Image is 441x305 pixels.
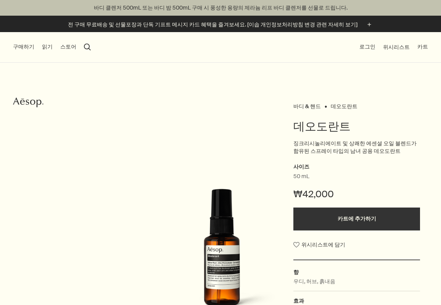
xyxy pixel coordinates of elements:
[359,43,375,51] button: 로그인
[293,297,420,305] h2: 효과
[60,43,76,51] button: 스토어
[293,277,335,286] p: 우디, 허브, 흙내음
[68,20,373,29] button: 전 구매 무료배송 및 선물포장과 단독 기프트 메시지 카드 혜택을 즐겨보세요. [이솝 개인정보처리방침 변경 관련 자세히 보기]
[293,103,321,107] a: 바디 & 핸드
[293,238,345,252] button: 위시리스트에 담기
[383,44,410,51] a: 위시리스트
[293,268,420,276] h2: 향
[293,140,420,155] p: 징크리시놀리에이트 및 상쾌한 에센셜 오일 블렌드가 함유된 스프레이 타입의 남녀 공용 데오도란트
[11,95,45,112] a: Aesop
[8,4,433,12] p: 바디 클렌저 500mL 또는 바디 밤 500mL 구매 시 풍성한 용량의 제라늄 리프 바디 클렌저를 선물로 드립니다.
[293,208,420,230] button: 카트에 추가하기 - ₩42,000
[293,119,420,134] h1: 데오도란트
[359,32,428,63] nav: supplementary
[293,173,309,180] span: 50 mL
[293,188,334,200] span: ₩42,000
[13,32,91,63] nav: primary
[417,43,428,51] button: 카트
[84,44,91,50] button: 검색창 열기
[13,43,34,51] button: 구매하기
[383,44,410,50] span: 위시리스트
[68,21,357,29] p: 전 구매 무료배송 및 선물포장과 단독 기프트 메시지 카드 혜택을 즐겨보세요. [이솝 개인정보처리방침 변경 관련 자세히 보기]
[293,162,420,172] h2: 사이즈
[13,97,43,108] svg: Aesop
[331,103,357,107] a: 데오도란트
[42,43,53,51] button: 읽기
